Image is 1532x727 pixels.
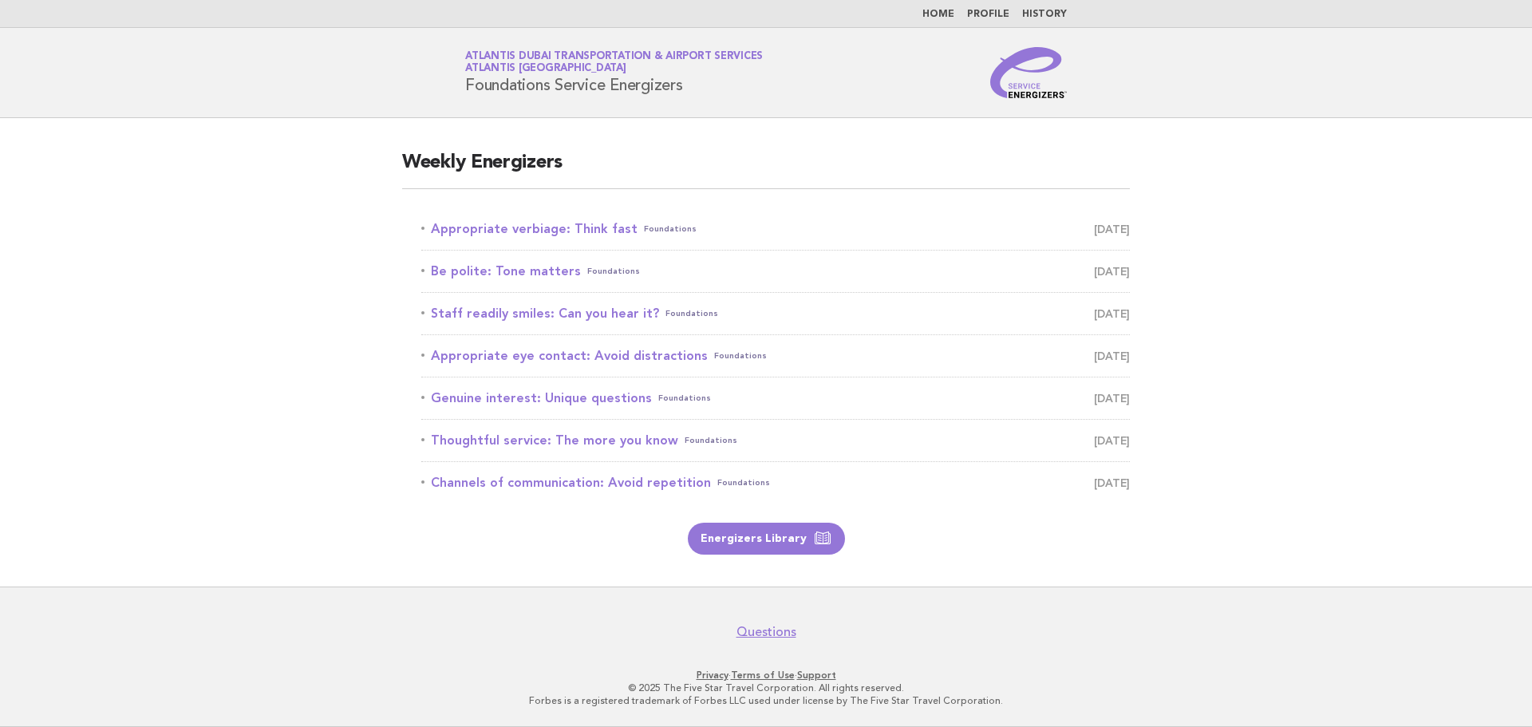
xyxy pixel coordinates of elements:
[644,218,697,240] span: Foundations
[665,302,718,325] span: Foundations
[685,429,737,452] span: Foundations
[421,218,1130,240] a: Appropriate verbiage: Think fastFoundations [DATE]
[278,694,1254,707] p: Forbes is a registered trademark of Forbes LLC used under license by The Five Star Travel Corpora...
[797,670,836,681] a: Support
[421,429,1130,452] a: Thoughtful service: The more you knowFoundations [DATE]
[402,150,1130,189] h2: Weekly Energizers
[1094,218,1130,240] span: [DATE]
[688,523,845,555] a: Energizers Library
[587,260,640,283] span: Foundations
[1094,302,1130,325] span: [DATE]
[967,10,1009,19] a: Profile
[1094,387,1130,409] span: [DATE]
[465,64,626,74] span: Atlantis [GEOGRAPHIC_DATA]
[465,51,763,73] a: Atlantis Dubai Transportation & Airport ServicesAtlantis [GEOGRAPHIC_DATA]
[717,472,770,494] span: Foundations
[421,302,1130,325] a: Staff readily smiles: Can you hear it?Foundations [DATE]
[278,682,1254,694] p: © 2025 The Five Star Travel Corporation. All rights reserved.
[658,387,711,409] span: Foundations
[1094,345,1130,367] span: [DATE]
[1094,429,1130,452] span: [DATE]
[990,47,1067,98] img: Service Energizers
[714,345,767,367] span: Foundations
[731,670,795,681] a: Terms of Use
[1094,260,1130,283] span: [DATE]
[736,624,796,640] a: Questions
[421,260,1130,283] a: Be polite: Tone mattersFoundations [DATE]
[1094,472,1130,494] span: [DATE]
[922,10,954,19] a: Home
[1022,10,1067,19] a: History
[465,52,763,93] h1: Foundations Service Energizers
[421,472,1130,494] a: Channels of communication: Avoid repetitionFoundations [DATE]
[421,387,1130,409] a: Genuine interest: Unique questionsFoundations [DATE]
[697,670,728,681] a: Privacy
[421,345,1130,367] a: Appropriate eye contact: Avoid distractionsFoundations [DATE]
[278,669,1254,682] p: · ·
